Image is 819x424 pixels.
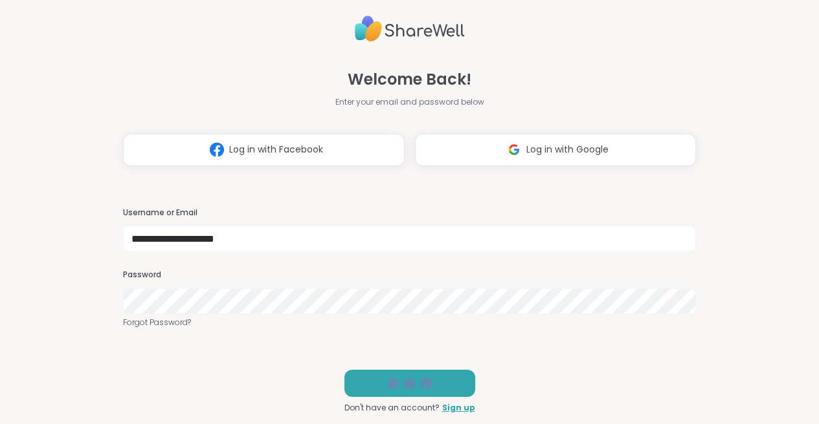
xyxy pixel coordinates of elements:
[123,270,697,281] h3: Password
[442,402,475,414] a: Sign up
[348,68,471,91] span: Welcome Back!
[123,317,697,328] a: Forgot Password?
[344,402,440,414] span: Don't have an account?
[123,207,697,218] h3: Username or Email
[355,10,465,47] img: ShareWell Logo
[335,96,484,108] span: Enter your email and password below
